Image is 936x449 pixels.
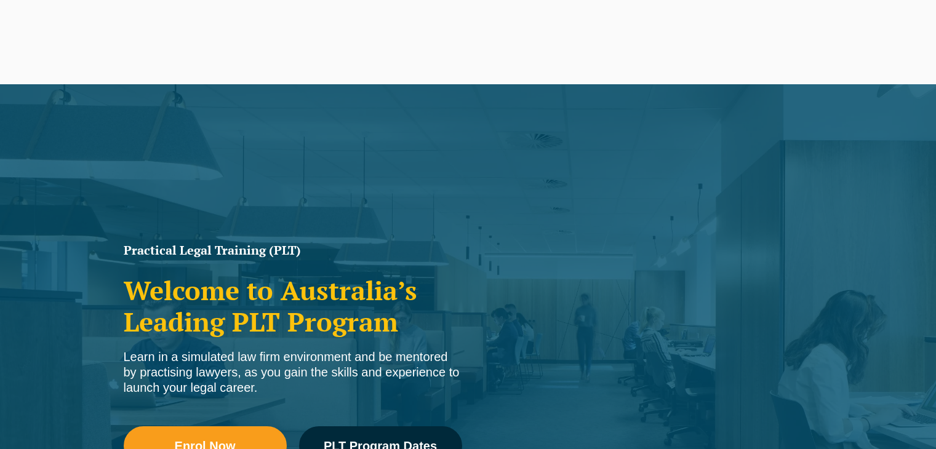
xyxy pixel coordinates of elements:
[124,244,462,256] h1: Practical Legal Training (PLT)
[124,275,462,337] h2: Welcome to Australia’s Leading PLT Program
[124,349,462,395] div: Learn in a simulated law firm environment and be mentored by practising lawyers, as you gain the ...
